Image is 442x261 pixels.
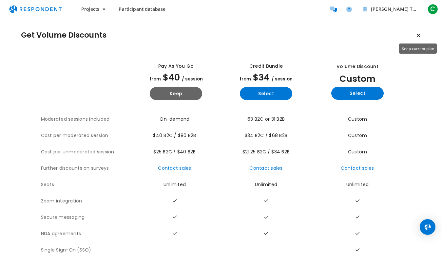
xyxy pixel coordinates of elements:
[113,3,171,15] a: Participant database
[5,3,66,15] img: respondent-logo.png
[41,177,131,193] th: Seats
[41,144,131,160] th: Cost per unmoderated session
[339,73,375,85] span: Custom
[41,128,131,144] th: Cost per moderated session
[247,116,285,122] span: 63 B2C or 31 B2B
[341,165,374,171] a: Contact sales
[348,148,367,155] span: Custom
[249,63,283,70] div: Credit Bundle
[153,148,196,155] span: $25 B2C / $40 B2B
[81,6,99,12] span: Projects
[336,63,378,70] div: Volume Discount
[240,87,292,100] button: Select yearly basic plan
[41,111,131,128] th: Moderated sessions included
[21,31,106,40] h1: Get Volume Discounts
[342,3,356,16] a: Help and support
[163,181,186,188] span: Unlimited
[420,219,435,235] div: Open Intercom Messenger
[245,132,287,139] span: $34 B2C / $68 B2B
[426,3,439,15] button: C
[331,87,384,100] button: Select yearly custom_static plan
[249,165,282,171] a: Contact sales
[41,226,131,242] th: NDA agreements
[41,242,131,258] th: Single Sign-On (SSO)
[150,87,202,100] button: Keep current yearly payg plan
[153,132,196,139] span: $40 B2C / $80 B2B
[348,116,367,122] span: Custom
[255,181,277,188] span: Unlimited
[371,6,422,12] span: [PERSON_NAME] Team
[348,132,367,139] span: Custom
[428,4,438,14] span: C
[163,71,180,83] span: $40
[327,3,340,16] a: Message participants
[41,193,131,209] th: Zoom integration
[182,76,203,82] span: / session
[76,3,111,15] button: Projects
[253,71,270,83] span: $34
[119,6,165,12] span: Participant database
[412,29,425,42] button: Keep current plan
[41,209,131,226] th: Secure messaging
[358,3,424,15] button: Caitlin Conley Team
[158,165,191,171] a: Contact sales
[272,76,293,82] span: / session
[149,76,161,82] span: from
[242,148,290,155] span: $21.25 B2C / $34 B2B
[160,116,189,122] span: On-demand
[346,181,369,188] span: Unlimited
[240,76,251,82] span: from
[41,160,131,177] th: Further discounts on surveys
[402,46,434,51] span: Keep current plan
[158,63,194,70] div: Pay as you go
